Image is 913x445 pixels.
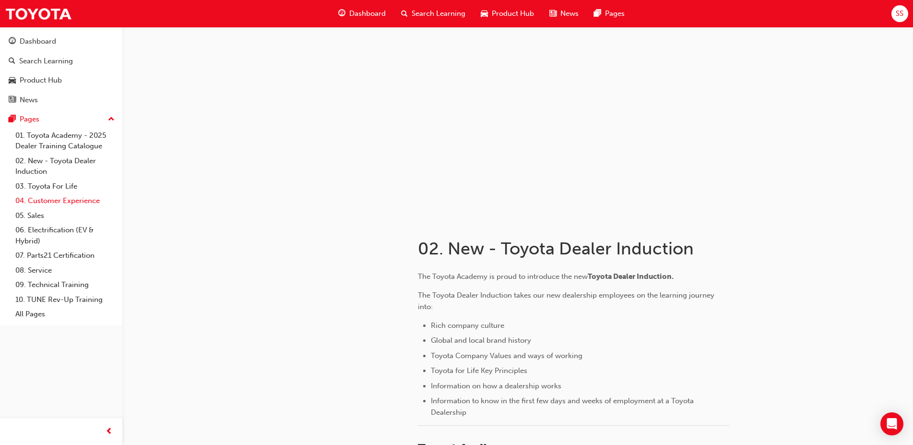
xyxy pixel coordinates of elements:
a: All Pages [12,307,119,322]
span: The Toyota Dealer Induction takes our new dealership employees on the learning journey into: [418,291,716,311]
a: 07. Parts21 Certification [12,248,119,263]
span: pages-icon [594,8,601,20]
span: news-icon [9,96,16,105]
a: search-iconSearch Learning [393,4,473,24]
div: Open Intercom Messenger [880,412,903,435]
a: 02. New - Toyota Dealer Induction [12,154,119,179]
span: car-icon [9,76,16,85]
span: Toyota Dealer Induction. [588,272,674,281]
div: News [20,95,38,106]
span: Dashboard [349,8,386,19]
a: Product Hub [4,72,119,89]
a: pages-iconPages [586,4,632,24]
span: Rich company culture [431,321,504,330]
span: pages-icon [9,115,16,124]
span: search-icon [401,8,408,20]
span: The Toyota Academy is proud to introduce the new [418,272,588,281]
a: 08. Service [12,263,119,278]
a: 09. Technical Training [12,277,119,292]
a: 04. Customer Experience [12,193,119,208]
h1: 02. New - Toyota Dealer Induction [418,238,733,259]
div: Search Learning [19,56,73,67]
span: search-icon [9,57,15,66]
span: car-icon [481,8,488,20]
span: News [560,8,579,19]
span: up-icon [108,113,115,126]
button: DashboardSearch LearningProduct HubNews [4,31,119,110]
span: guage-icon [9,37,16,46]
a: Dashboard [4,33,119,50]
span: Product Hub [492,8,534,19]
a: 05. Sales [12,208,119,223]
a: car-iconProduct Hub [473,4,542,24]
a: Search Learning [4,52,119,70]
div: Product Hub [20,75,62,86]
a: 03. Toyota For Life [12,179,119,194]
span: Pages [605,8,625,19]
div: Pages [20,114,39,125]
a: 06. Electrification (EV & Hybrid) [12,223,119,248]
a: guage-iconDashboard [331,4,393,24]
a: 01. Toyota Academy - 2025 Dealer Training Catalogue [12,128,119,154]
span: news-icon [549,8,557,20]
img: Trak [5,3,72,24]
span: Search Learning [412,8,465,19]
span: Toyota Company Values and ways of working [431,351,582,360]
button: Pages [4,110,119,128]
span: guage-icon [338,8,345,20]
a: news-iconNews [542,4,586,24]
div: Dashboard [20,36,56,47]
span: Information on how a dealership works [431,382,561,390]
span: SS [896,8,903,19]
span: Information to know in the first few days and weeks of employment at a Toyota Dealership [431,397,696,417]
a: 10. TUNE Rev-Up Training [12,292,119,307]
a: News [4,91,119,109]
span: prev-icon [106,426,113,438]
span: Toyota for Life Key Principles [431,366,527,375]
button: SS [891,5,908,22]
span: Global and local brand history [431,336,531,345]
